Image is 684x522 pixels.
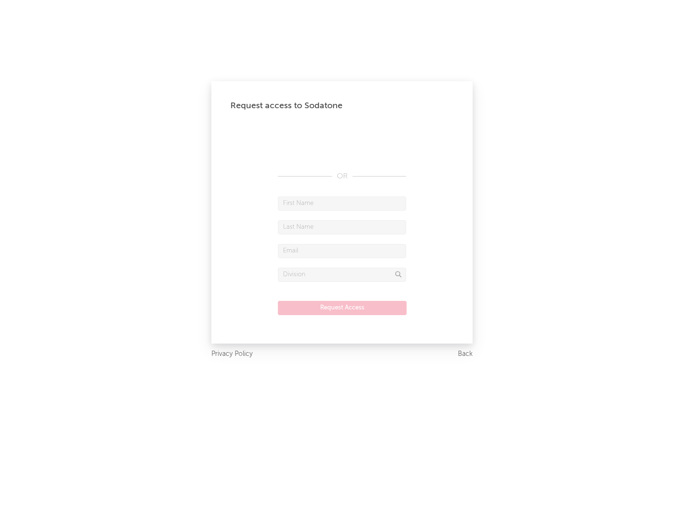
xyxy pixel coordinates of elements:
input: Last Name [278,220,406,234]
button: Request Access [278,301,407,315]
div: OR [278,171,406,182]
input: Division [278,268,406,282]
input: Email [278,244,406,258]
a: Privacy Policy [211,348,253,360]
input: First Name [278,196,406,211]
div: Request access to Sodatone [230,100,454,112]
a: Back [458,348,473,360]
